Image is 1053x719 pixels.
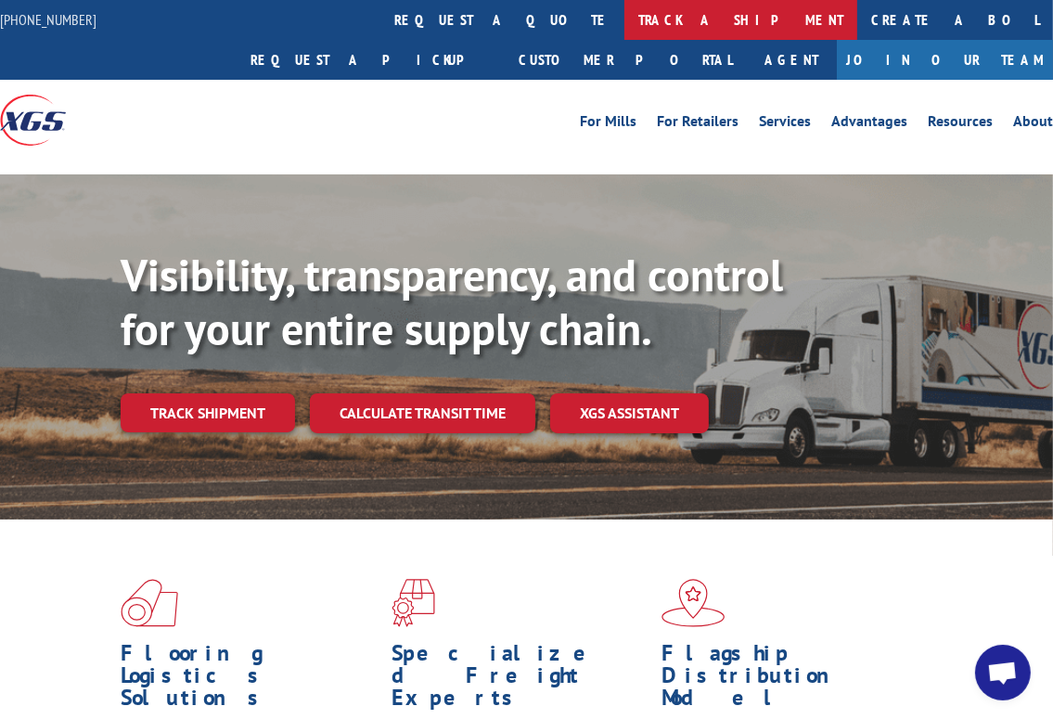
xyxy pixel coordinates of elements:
h1: Flagship Distribution Model [661,642,918,718]
a: XGS ASSISTANT [550,393,709,433]
a: Services [759,114,811,135]
a: Resources [928,114,993,135]
h1: Specialized Freight Experts [392,642,648,718]
img: xgs-icon-total-supply-chain-intelligence-red [121,579,178,627]
a: For Retailers [657,114,738,135]
a: For Mills [580,114,636,135]
a: Advantages [831,114,907,135]
img: xgs-icon-focused-on-flooring-red [392,579,435,627]
b: Visibility, transparency, and control for your entire supply chain. [121,246,783,357]
a: Track shipment [121,393,295,432]
a: Agent [746,40,837,80]
a: Customer Portal [505,40,746,80]
a: Calculate transit time [310,393,535,433]
img: xgs-icon-flagship-distribution-model-red [661,579,726,627]
h1: Flooring Logistics Solutions [121,642,378,718]
a: Request a pickup [237,40,505,80]
a: Open chat [975,645,1031,700]
a: About [1013,114,1053,135]
a: Join Our Team [837,40,1053,80]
